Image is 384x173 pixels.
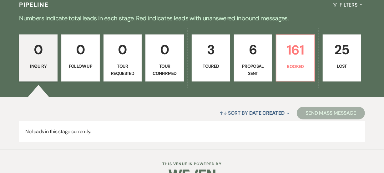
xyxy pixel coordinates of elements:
[238,39,268,60] p: 6
[23,39,53,60] p: 0
[104,34,142,81] a: 0Tour Requested
[249,110,285,116] span: Date Created
[327,63,357,70] p: Lost
[327,39,357,60] p: 25
[196,39,226,60] p: 3
[280,39,311,60] p: 161
[108,39,138,60] p: 0
[145,34,184,81] a: 0Tour Confirmed
[192,34,230,81] a: 3Toured
[149,63,180,77] p: Tour Confirmed
[220,110,227,116] span: ↑↓
[217,105,292,121] button: Sort By Date Created
[196,63,226,70] p: Toured
[65,39,96,60] p: 0
[323,34,361,81] a: 25Lost
[276,34,315,81] a: 161Booked
[19,121,365,142] p: No leads in this stage currently.
[108,63,138,77] p: Tour Requested
[65,63,96,70] p: Follow Up
[149,39,180,60] p: 0
[297,107,365,119] button: Send Mass Message
[238,63,268,77] p: Proposal Sent
[61,34,100,81] a: 0Follow Up
[280,63,311,70] p: Booked
[19,0,48,9] h3: Pipeline
[234,34,272,81] a: 6Proposal Sent
[19,34,58,81] a: 0Inquiry
[23,63,53,70] p: Inquiry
